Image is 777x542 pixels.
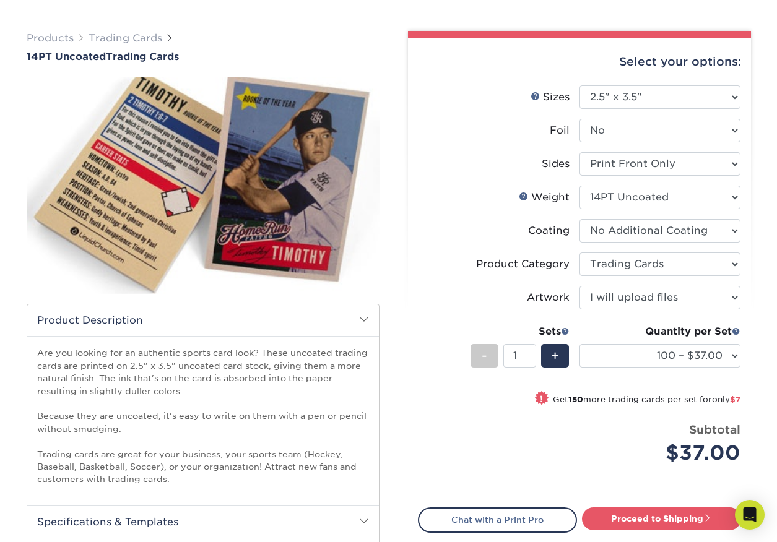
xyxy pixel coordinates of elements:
[27,505,379,538] h2: Specifications & Templates
[540,392,543,405] span: !
[531,90,570,105] div: Sizes
[735,500,765,530] div: Open Intercom Messenger
[579,324,740,339] div: Quantity per Set
[528,223,570,238] div: Coating
[27,51,380,62] h1: Trading Cards
[568,395,583,404] strong: 150
[551,346,559,365] span: +
[37,346,369,485] p: Are you looking for an authentic sports card look? These uncoated trading cards are printed on 2....
[582,507,741,530] a: Proceed to Shipping
[27,64,380,308] img: 14PT Uncoated 01
[27,51,106,62] span: 14PT Uncoated
[27,51,380,62] a: 14PT UncoatedTrading Cards
[550,123,570,138] div: Foil
[712,395,740,404] span: only
[542,157,570,171] div: Sides
[418,38,741,85] div: Select your options:
[476,257,570,272] div: Product Category
[471,324,570,339] div: Sets
[589,438,740,468] div: $37.00
[553,395,740,407] small: Get more trading cards per set for
[730,395,740,404] span: $7
[89,32,162,44] a: Trading Cards
[689,423,740,436] strong: Subtotal
[418,507,577,532] a: Chat with a Print Pro
[482,346,487,365] span: -
[27,32,74,44] a: Products
[27,304,379,336] h2: Product Description
[519,190,570,205] div: Weight
[527,290,570,305] div: Artwork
